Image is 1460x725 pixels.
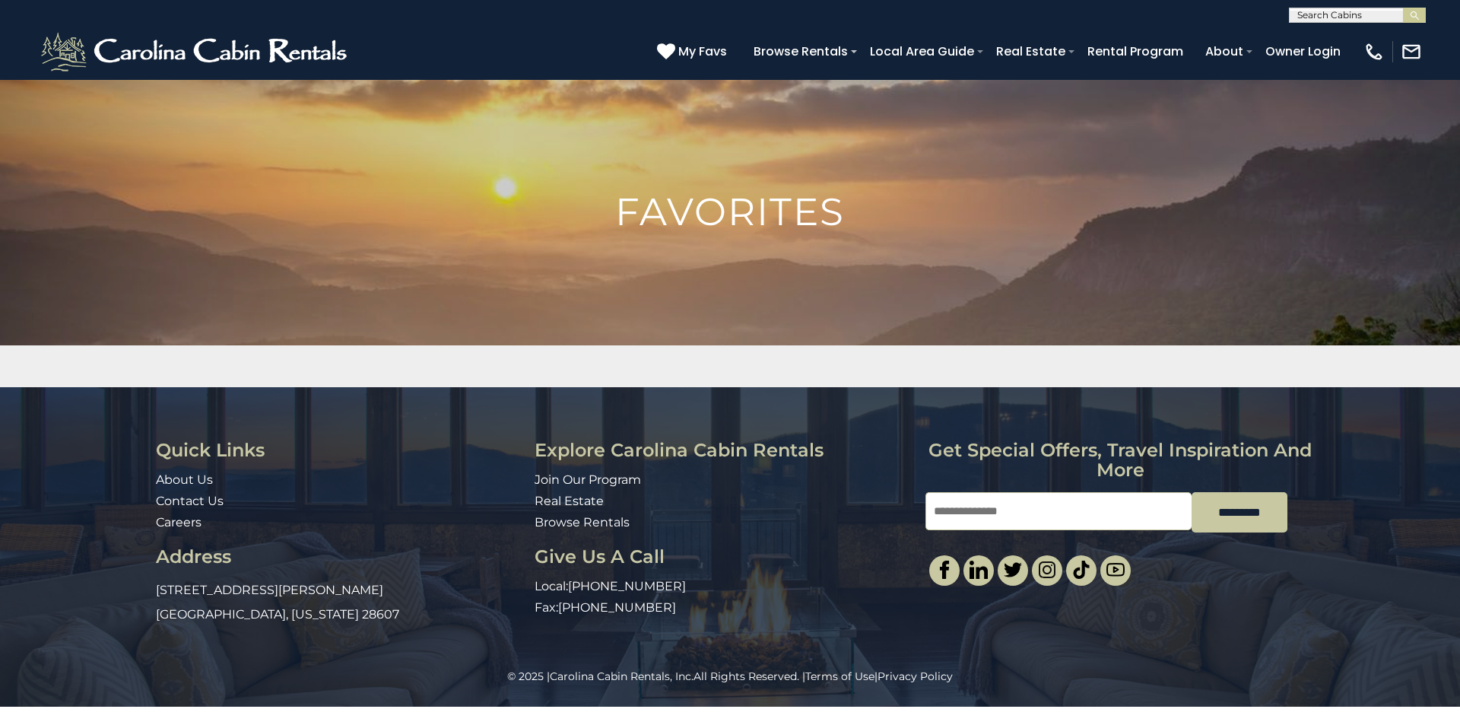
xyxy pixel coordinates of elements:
[550,669,693,683] a: Carolina Cabin Rentals, Inc.
[38,29,354,75] img: White-1-2.png
[989,38,1073,65] a: Real Estate
[535,494,604,508] a: Real Estate
[1004,561,1022,579] img: twitter-single.svg
[535,547,913,567] h3: Give Us A Call
[1401,41,1422,62] img: mail-regular-white.png
[678,42,727,61] span: My Favs
[156,494,224,508] a: Contact Us
[156,547,523,567] h3: Address
[535,599,913,617] p: Fax:
[1106,561,1125,579] img: youtube-light.svg
[558,600,676,615] a: [PHONE_NUMBER]
[878,669,953,683] a: Privacy Policy
[1080,38,1191,65] a: Rental Program
[925,440,1316,481] h3: Get special offers, travel inspiration and more
[657,42,731,62] a: My Favs
[535,515,630,529] a: Browse Rentals
[1072,561,1090,579] img: tiktok.svg
[156,472,213,487] a: About Us
[970,561,988,579] img: linkedin-single.svg
[535,578,913,596] p: Local:
[1198,38,1251,65] a: About
[535,440,913,460] h3: Explore Carolina Cabin Rentals
[935,561,954,579] img: facebook-single.svg
[568,579,686,593] a: [PHONE_NUMBER]
[1258,38,1348,65] a: Owner Login
[805,669,874,683] a: Terms of Use
[746,38,855,65] a: Browse Rentals
[535,472,641,487] a: Join Our Program
[34,669,1426,684] p: All Rights Reserved. | |
[156,515,202,529] a: Careers
[862,38,982,65] a: Local Area Guide
[1363,41,1385,62] img: phone-regular-white.png
[1038,561,1056,579] img: instagram-single.svg
[156,440,523,460] h3: Quick Links
[507,669,693,683] span: © 2025 |
[156,578,523,627] p: [STREET_ADDRESS][PERSON_NAME] [GEOGRAPHIC_DATA], [US_STATE] 28607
